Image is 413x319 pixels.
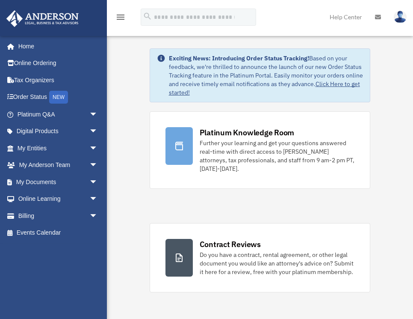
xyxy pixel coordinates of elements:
[6,89,111,106] a: Order StatusNEW
[394,11,407,23] img: User Pic
[89,191,106,208] span: arrow_drop_down
[4,10,81,27] img: Anderson Advisors Platinum Portal
[6,191,111,208] a: Online Learningarrow_drop_down
[6,106,111,123] a: Platinum Q&Aarrow_drop_down
[6,38,106,55] a: Home
[89,123,106,140] span: arrow_drop_down
[6,140,111,157] a: My Entitiesarrow_drop_down
[89,157,106,174] span: arrow_drop_down
[6,55,111,72] a: Online Ordering
[6,207,111,224] a: Billingarrow_drop_down
[6,173,111,191] a: My Documentsarrow_drop_down
[6,157,111,174] a: My Anderson Teamarrow_drop_down
[169,54,309,62] strong: Exciting News: Introducing Order Status Tracking!
[143,12,152,21] i: search
[6,123,111,140] a: Digital Productsarrow_drop_down
[49,91,68,104] div: NEW
[169,80,360,96] a: Click Here to get started!
[200,239,261,250] div: Contract Reviews
[200,250,355,276] div: Do you have a contract, rental agreement, or other legal document you would like an attorney's ad...
[115,12,126,22] i: menu
[169,54,363,97] div: Based on your feedback, we're thrilled to announce the launch of our new Order Status Tracking fe...
[150,111,371,189] a: Platinum Knowledge Room Further your learning and get your questions answered real-time with dire...
[6,224,111,241] a: Events Calendar
[89,207,106,225] span: arrow_drop_down
[6,72,111,89] a: Tax Organizers
[89,173,106,191] span: arrow_drop_down
[150,223,371,292] a: Contract Reviews Do you have a contract, rental agreement, or other legal document you would like...
[89,140,106,157] span: arrow_drop_down
[200,139,355,173] div: Further your learning and get your questions answered real-time with direct access to [PERSON_NAM...
[115,15,126,22] a: menu
[200,127,295,138] div: Platinum Knowledge Room
[89,106,106,123] span: arrow_drop_down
